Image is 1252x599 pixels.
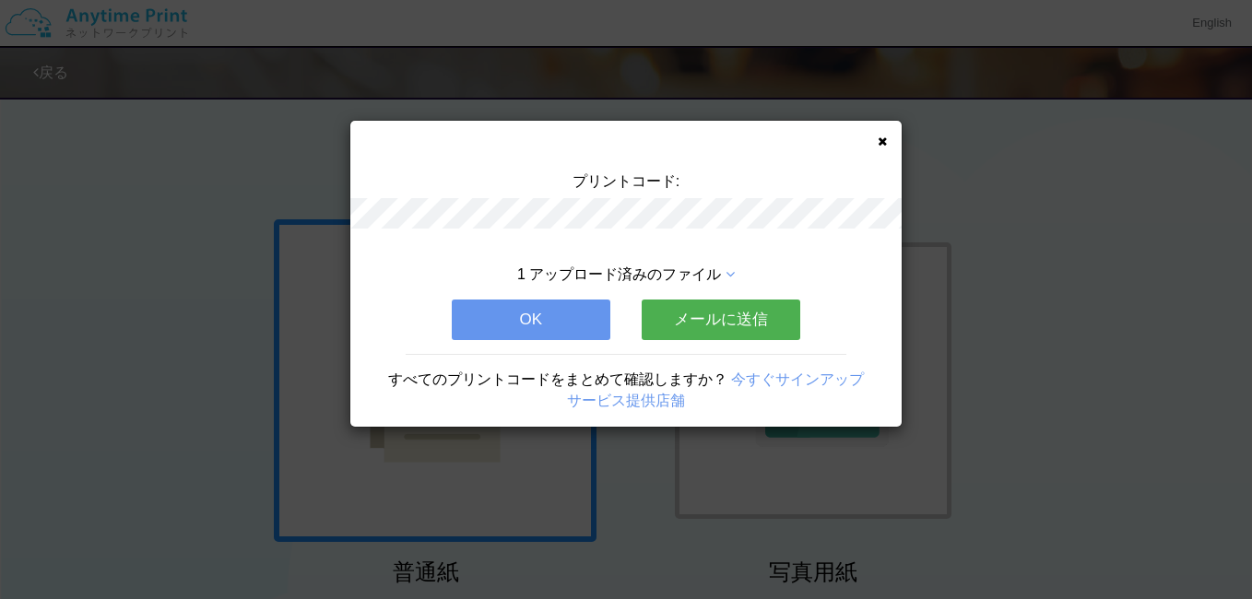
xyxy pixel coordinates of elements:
span: プリントコード: [573,173,679,189]
a: サービス提供店舗 [567,393,685,408]
span: すべてのプリントコードをまとめて確認しますか？ [388,371,727,387]
button: メールに送信 [642,299,800,340]
button: OK [452,299,610,340]
span: 1 アップロード済みのファイル [517,266,721,282]
a: 今すぐサインアップ [731,371,864,387]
